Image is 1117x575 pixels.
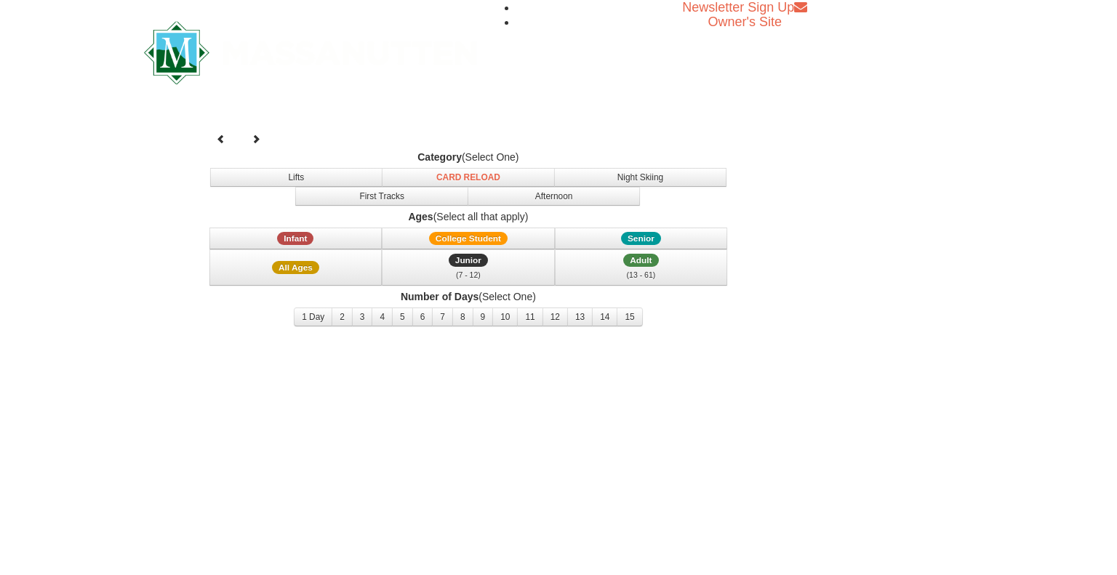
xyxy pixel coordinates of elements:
[473,307,494,326] button: 9
[468,187,641,206] button: Afternoon
[207,209,730,224] label: (Select all that apply)
[555,249,728,286] button: Adult (13 - 61)
[294,307,332,326] button: 1 Day
[412,307,433,326] button: 6
[209,249,383,286] button: All Ages
[144,33,477,68] a: Massanutten Resort
[417,151,462,163] strong: Category
[592,307,617,326] button: 14
[554,168,727,187] button: Night Skiing
[623,254,658,267] span: Adult
[210,168,383,187] button: Lifts
[567,307,593,326] button: 13
[372,307,393,326] button: 4
[207,289,730,304] label: (Select One)
[272,261,319,274] span: All Ages
[432,307,453,326] button: 7
[621,232,661,245] span: Senior
[401,291,479,302] strong: Number of Days
[555,228,728,249] button: Senior
[382,249,555,286] button: Junior (7 - 12)
[382,228,555,249] button: College Student
[543,307,568,326] button: 12
[277,232,313,245] span: Infant
[617,307,642,326] button: 15
[429,232,508,245] span: College Student
[492,307,518,326] button: 10
[391,268,545,282] div: (7 - 12)
[449,254,488,267] span: Junior
[392,307,413,326] button: 5
[207,150,730,164] label: (Select One)
[564,268,718,282] div: (13 - 61)
[295,187,468,206] button: First Tracks
[209,228,383,249] button: Infant
[708,15,782,29] a: Owner's Site
[517,307,543,326] button: 11
[144,21,477,84] img: Massanutten Resort Logo
[332,307,353,326] button: 2
[352,307,373,326] button: 3
[382,168,555,187] button: Card Reload
[408,211,433,222] strong: Ages
[452,307,473,326] button: 8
